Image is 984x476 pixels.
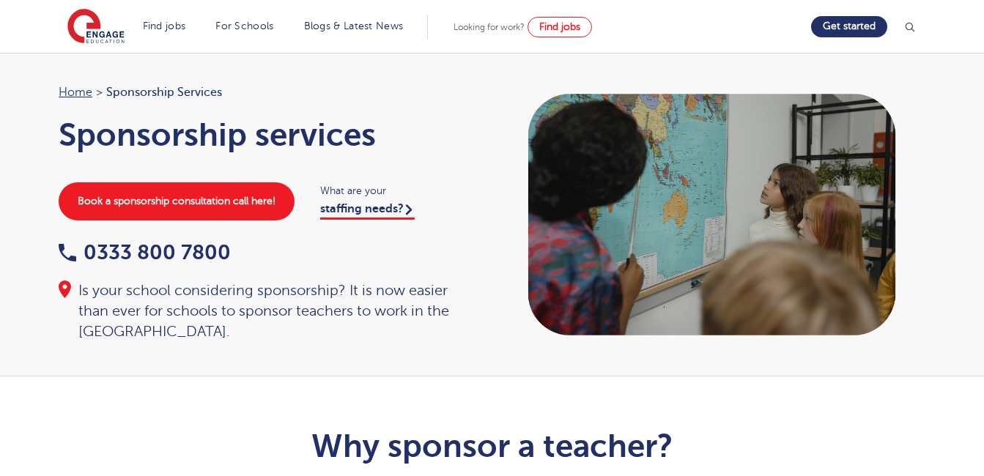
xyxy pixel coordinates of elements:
a: 0333 800 7800 [59,241,231,264]
img: Engage Education [67,9,125,45]
span: Find jobs [539,21,580,32]
a: Blogs & Latest News [304,21,404,31]
a: Find jobs [528,17,592,37]
a: For Schools [215,21,273,31]
a: Book a sponsorship consultation call here! [59,182,295,220]
span: What are your [320,182,478,199]
a: Home [59,86,92,99]
b: Why sponsor a teacher? [311,428,673,464]
h1: Sponsorship services [59,116,478,153]
nav: breadcrumb [59,83,478,102]
a: Find jobs [143,21,186,31]
span: > [96,86,103,99]
div: Is your school considering sponsorship? It is now easier than ever for schools to sponsor teacher... [59,280,478,342]
span: Looking for work? [454,22,525,32]
a: staffing needs? [320,202,415,220]
span: Sponsorship Services [106,83,222,102]
a: Get started [811,16,887,37]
